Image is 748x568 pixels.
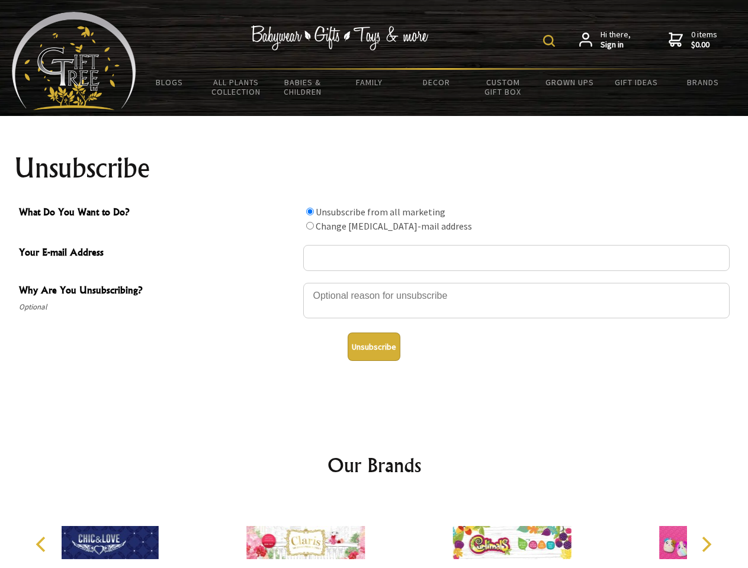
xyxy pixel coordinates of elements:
a: Decor [403,70,470,95]
a: Babies & Children [269,70,336,104]
input: What Do You Want to Do? [306,222,314,230]
strong: $0.00 [691,40,717,50]
input: What Do You Want to Do? [306,208,314,215]
a: Family [336,70,403,95]
textarea: Why Are You Unsubscribing? [303,283,730,318]
span: 0 items [691,29,717,50]
span: Your E-mail Address [19,245,297,262]
span: Why Are You Unsubscribing? [19,283,297,300]
span: Optional [19,300,297,314]
label: Change [MEDICAL_DATA]-mail address [316,220,472,232]
h2: Our Brands [24,451,725,479]
span: What Do You Want to Do? [19,205,297,222]
a: Custom Gift Box [470,70,537,104]
img: Babyware - Gifts - Toys and more... [12,12,136,110]
a: 0 items$0.00 [669,30,717,50]
button: Next [693,531,719,557]
a: Grown Ups [536,70,603,95]
strong: Sign in [601,40,631,50]
a: All Plants Collection [203,70,270,104]
a: BLOGS [136,70,203,95]
input: Your E-mail Address [303,245,730,271]
a: Gift Ideas [603,70,670,95]
span: Hi there, [601,30,631,50]
img: product search [543,35,555,47]
img: Babywear - Gifts - Toys & more [251,25,429,50]
h1: Unsubscribe [14,154,734,182]
button: Previous [30,531,56,557]
label: Unsubscribe from all marketing [316,206,445,218]
button: Unsubscribe [348,333,400,361]
a: Brands [670,70,737,95]
a: Hi there,Sign in [579,30,631,50]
